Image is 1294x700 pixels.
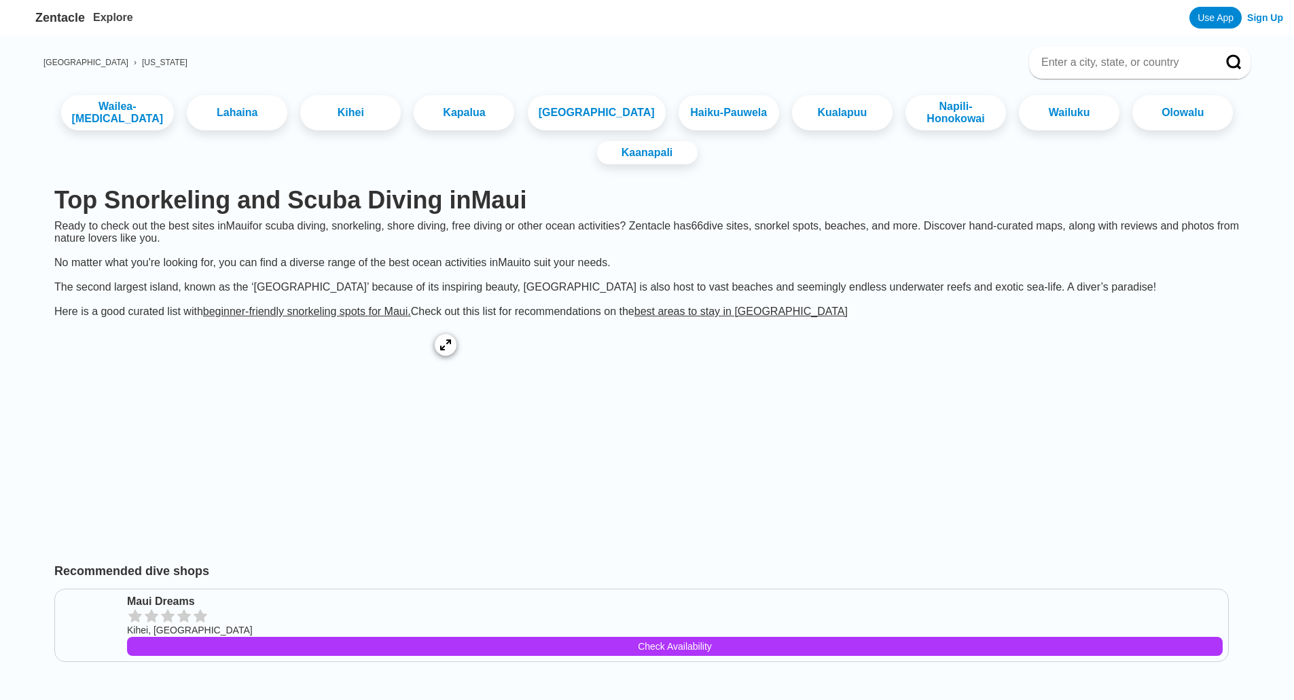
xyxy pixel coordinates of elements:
[35,11,85,25] span: Zentacle
[679,95,779,130] a: Haiku-Pauwela
[142,58,187,67] a: [US_STATE]
[127,595,1223,608] a: Maui Dreams
[1132,95,1233,130] a: Olowalu
[11,7,33,29] img: Zentacle logo
[792,95,893,130] a: Kualapuu
[203,306,411,317] a: beginner-friendly snorkeling spots for Maui.
[60,595,122,656] img: Maui Dreams
[61,95,175,130] a: Wailea-[MEDICAL_DATA]
[1189,7,1242,29] a: Use App
[905,95,1006,130] a: Napili-Honokowai
[127,623,1223,637] div: Kihei, [GEOGRAPHIC_DATA]
[43,318,473,546] a: Maui dive site map
[187,95,287,130] a: Lahaina
[597,141,698,164] a: Kaanapali
[43,281,1251,318] div: The second largest island, known as the ‘[GEOGRAPHIC_DATA]’ because of its inspiring beauty, [GEO...
[43,58,128,67] a: [GEOGRAPHIC_DATA]
[1019,95,1119,130] a: Wailuku
[54,186,1240,215] h1: Top Snorkeling and Scuba Diving in Maui
[634,306,848,317] a: best areas to stay in [GEOGRAPHIC_DATA]
[54,329,462,532] img: Maui dive site map
[93,12,133,23] a: Explore
[1247,12,1283,23] a: Sign Up
[1040,56,1207,69] input: Enter a city, state, or country
[134,58,137,67] span: ›
[11,7,85,29] a: Zentacle logoZentacle
[300,95,401,130] a: Kihei
[414,95,514,130] a: Kapalua
[43,220,1251,281] div: Ready to check out the best sites in Maui for scuba diving, snorkeling, shore diving, free diving...
[54,556,1240,578] h2: Recommended dive shops
[127,637,1223,656] a: Check Availability
[528,95,666,130] a: [GEOGRAPHIC_DATA]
